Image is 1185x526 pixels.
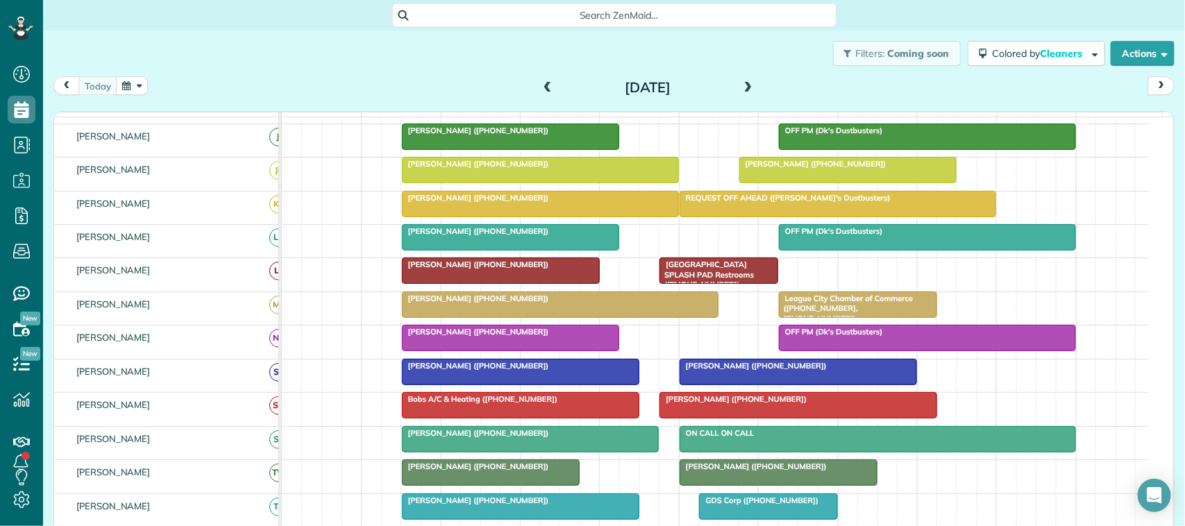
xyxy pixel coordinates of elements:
span: [GEOGRAPHIC_DATA] SPLASH PAD Restrooms ([PHONE_NUMBER]) [659,260,754,289]
button: Actions [1111,41,1175,66]
span: [PERSON_NAME] [74,332,153,343]
span: TW [269,464,288,482]
span: [PERSON_NAME] [74,466,153,477]
span: [PERSON_NAME] ([PHONE_NUMBER]) [401,159,550,169]
span: [PERSON_NAME] ([PHONE_NUMBER]) [739,159,887,169]
span: [PERSON_NAME] ([PHONE_NUMBER]) [401,428,550,438]
span: League City Chamber of Commerce ([PHONE_NUMBER], [PHONE_NUMBER]) [778,294,913,323]
button: next [1148,76,1175,95]
span: SB [269,363,288,382]
div: Open Intercom Messenger [1138,479,1171,512]
span: [PERSON_NAME] ([PHONE_NUMBER]) [401,495,550,505]
span: 12pm [680,115,709,126]
span: 8am [362,115,387,126]
span: New [20,312,40,325]
span: SP [269,430,288,449]
span: [PERSON_NAME] [74,164,153,175]
span: OFF PM (Dk's Dustbusters) [778,226,884,236]
span: KB [269,195,288,214]
span: [PERSON_NAME] [74,130,153,142]
span: [PERSON_NAME] ([PHONE_NUMBER]) [401,126,550,135]
span: JR [269,161,288,180]
span: REQUEST OFF AHEAD ([PERSON_NAME]'s Dustbusters) [679,193,891,203]
span: [PERSON_NAME] [74,198,153,209]
span: 2pm [839,115,863,126]
span: 11am [600,115,631,126]
span: [PERSON_NAME] ([PHONE_NUMBER]) [401,226,550,236]
span: [PERSON_NAME] ([PHONE_NUMBER]) [401,193,550,203]
span: 5pm [1077,115,1101,126]
span: 3pm [918,115,942,126]
span: Cleaners [1040,47,1084,60]
span: ON CALL ON CALL [679,428,755,438]
h2: [DATE] [561,80,734,95]
span: OFF PM (Dk's Dustbusters) [778,126,884,135]
span: TP [269,498,288,516]
span: [PERSON_NAME] ([PHONE_NUMBER]) [659,394,807,404]
span: SM [269,396,288,415]
span: [PERSON_NAME] [74,500,153,511]
span: NN [269,329,288,348]
span: Coming soon [887,47,950,60]
span: Filters: [856,47,885,60]
span: Colored by [992,47,1087,60]
span: [PERSON_NAME] [74,231,153,242]
span: [PERSON_NAME] ([PHONE_NUMBER]) [401,260,550,269]
span: 10am [521,115,552,126]
span: Bobs A/C & Heating ([PHONE_NUMBER]) [401,394,558,404]
span: 7am [282,115,308,126]
span: 9am [442,115,467,126]
span: New [20,347,40,361]
span: [PERSON_NAME] ([PHONE_NUMBER]) [401,461,550,471]
span: [PERSON_NAME] ([PHONE_NUMBER]) [679,361,827,371]
button: prev [53,76,80,95]
button: today [78,76,117,95]
span: [PERSON_NAME] [74,399,153,410]
span: LS [269,228,288,247]
span: 4pm [998,115,1022,126]
span: LF [269,262,288,280]
span: [PERSON_NAME] [74,433,153,444]
span: MB [269,296,288,314]
span: JJ [269,128,288,146]
button: Colored byCleaners [968,41,1105,66]
span: [PERSON_NAME] ([PHONE_NUMBER]) [401,327,550,337]
span: [PERSON_NAME] ([PHONE_NUMBER]) [401,361,550,371]
span: [PERSON_NAME] ([PHONE_NUMBER]) [679,461,827,471]
span: [PERSON_NAME] [74,366,153,377]
span: OFF PM (Dk's Dustbusters) [778,327,884,337]
span: [PERSON_NAME] [74,264,153,275]
span: [PERSON_NAME] ([PHONE_NUMBER]) [401,294,550,303]
span: GDS Corp ([PHONE_NUMBER]) [698,495,819,505]
span: [PERSON_NAME] [74,298,153,309]
span: 1pm [759,115,783,126]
